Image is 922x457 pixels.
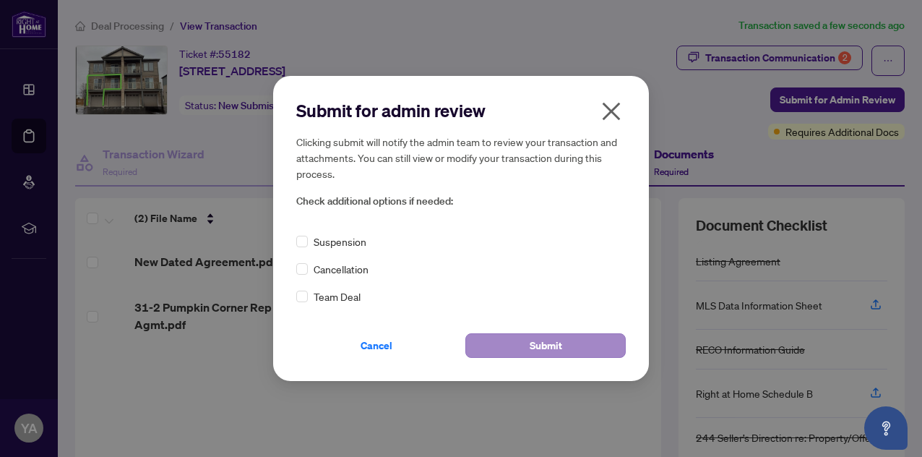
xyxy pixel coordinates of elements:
[314,234,366,249] span: Suspension
[296,134,626,181] h5: Clicking submit will notify the admin team to review your transaction and attachments. You can st...
[296,193,626,210] span: Check additional options if needed:
[361,334,392,357] span: Cancel
[314,289,361,304] span: Team Deal
[530,334,562,357] span: Submit
[296,333,457,358] button: Cancel
[600,100,623,123] span: close
[296,99,626,122] h2: Submit for admin review
[465,333,626,358] button: Submit
[314,261,369,277] span: Cancellation
[864,406,908,450] button: Open asap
